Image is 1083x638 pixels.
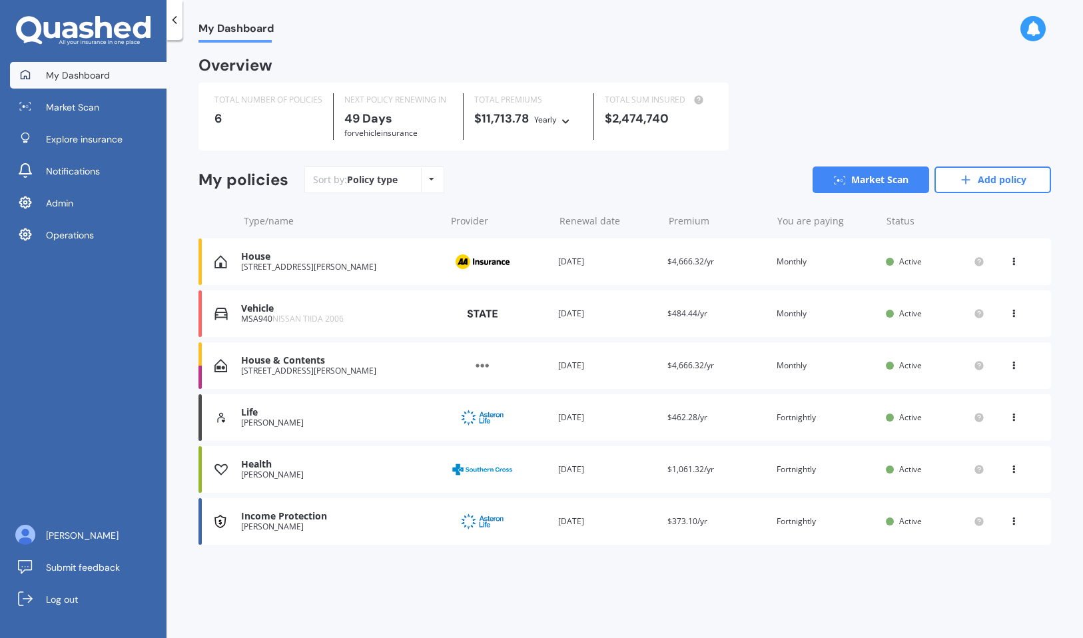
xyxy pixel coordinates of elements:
div: $11,713.78 [474,112,582,127]
div: House & Contents [241,355,438,366]
span: My Dashboard [198,22,274,40]
span: Active [899,308,922,319]
span: Market Scan [46,101,99,114]
img: Asteron Life [449,509,516,534]
a: Explore insurance [10,126,167,153]
div: [STREET_ADDRESS][PERSON_NAME] [241,366,438,376]
span: Admin [46,196,73,210]
span: Active [899,515,922,527]
div: [PERSON_NAME] [241,522,438,531]
img: AA [449,249,516,274]
span: Active [899,412,922,423]
img: Southern Cross [449,457,516,482]
img: State [449,302,516,326]
span: Active [899,464,922,475]
div: [STREET_ADDRESS][PERSON_NAME] [241,262,438,272]
div: Type/name [244,214,440,228]
img: Health [214,463,228,476]
img: ALV-UjU6YHOUIM1AGx_4vxbOkaOq-1eqc8a3URkVIJkc_iWYmQ98kTe7fc9QMVOBV43MoXmOPfWPN7JjnmUwLuIGKVePaQgPQ... [15,525,35,545]
img: House & Contents [214,359,227,372]
div: [DATE] [558,515,657,528]
a: Log out [10,586,167,613]
span: Notifications [46,164,100,178]
div: NEXT POLICY RENEWING IN [344,93,452,107]
a: Market Scan [813,166,929,193]
a: [PERSON_NAME] [10,522,167,549]
div: Provider [451,214,549,228]
img: House [214,255,227,268]
span: My Dashboard [46,69,110,82]
a: Market Scan [10,94,167,121]
a: My Dashboard [10,62,167,89]
b: 49 Days [344,111,392,127]
div: My policies [198,170,288,190]
div: Vehicle [241,303,438,314]
span: $373.10/yr [667,515,707,527]
a: Notifications [10,158,167,184]
div: Premium [669,214,767,228]
span: Active [899,360,922,371]
div: House [241,251,438,262]
a: Admin [10,190,167,216]
img: Other [449,353,516,378]
span: $1,061.32/yr [667,464,714,475]
img: Income Protection [214,515,226,528]
div: Monthly [777,307,875,320]
div: $2,474,740 [605,112,713,125]
span: Submit feedback [46,561,120,574]
div: TOTAL SUM INSURED [605,93,713,107]
span: $462.28/yr [667,412,707,423]
span: for Vehicle insurance [344,127,418,139]
div: Yearly [534,113,557,127]
div: MSA940 [241,314,438,324]
span: $4,666.32/yr [667,360,714,371]
a: Operations [10,222,167,248]
div: [DATE] [558,255,657,268]
span: NISSAN TIIDA 2006 [272,313,344,324]
img: Life [214,411,228,424]
div: Status [887,214,984,228]
div: Health [241,459,438,470]
span: Log out [46,593,78,606]
img: Asteron Life [449,405,516,430]
a: Add policy [934,166,1051,193]
div: [PERSON_NAME] [241,470,438,479]
div: [DATE] [558,359,657,372]
div: 6 [214,112,322,125]
div: You are paying [777,214,875,228]
div: Overview [198,59,272,72]
span: $4,666.32/yr [667,256,714,267]
span: Explore insurance [46,133,123,146]
a: Submit feedback [10,554,167,581]
span: $484.44/yr [667,308,707,319]
div: TOTAL PREMIUMS [474,93,582,107]
span: Active [899,256,922,267]
div: Renewal date [559,214,657,228]
div: Life [241,407,438,418]
div: Policy type [347,173,398,186]
div: Fortnightly [777,411,875,424]
div: [DATE] [558,411,657,424]
div: Fortnightly [777,463,875,476]
span: Operations [46,228,94,242]
div: TOTAL NUMBER OF POLICIES [214,93,322,107]
span: [PERSON_NAME] [46,529,119,542]
div: Monthly [777,255,875,268]
div: Monthly [777,359,875,372]
div: [PERSON_NAME] [241,418,438,428]
img: Vehicle [214,307,228,320]
div: Sort by: [313,173,398,186]
div: Fortnightly [777,515,875,528]
div: [DATE] [558,307,657,320]
div: Income Protection [241,511,438,522]
div: [DATE] [558,463,657,476]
